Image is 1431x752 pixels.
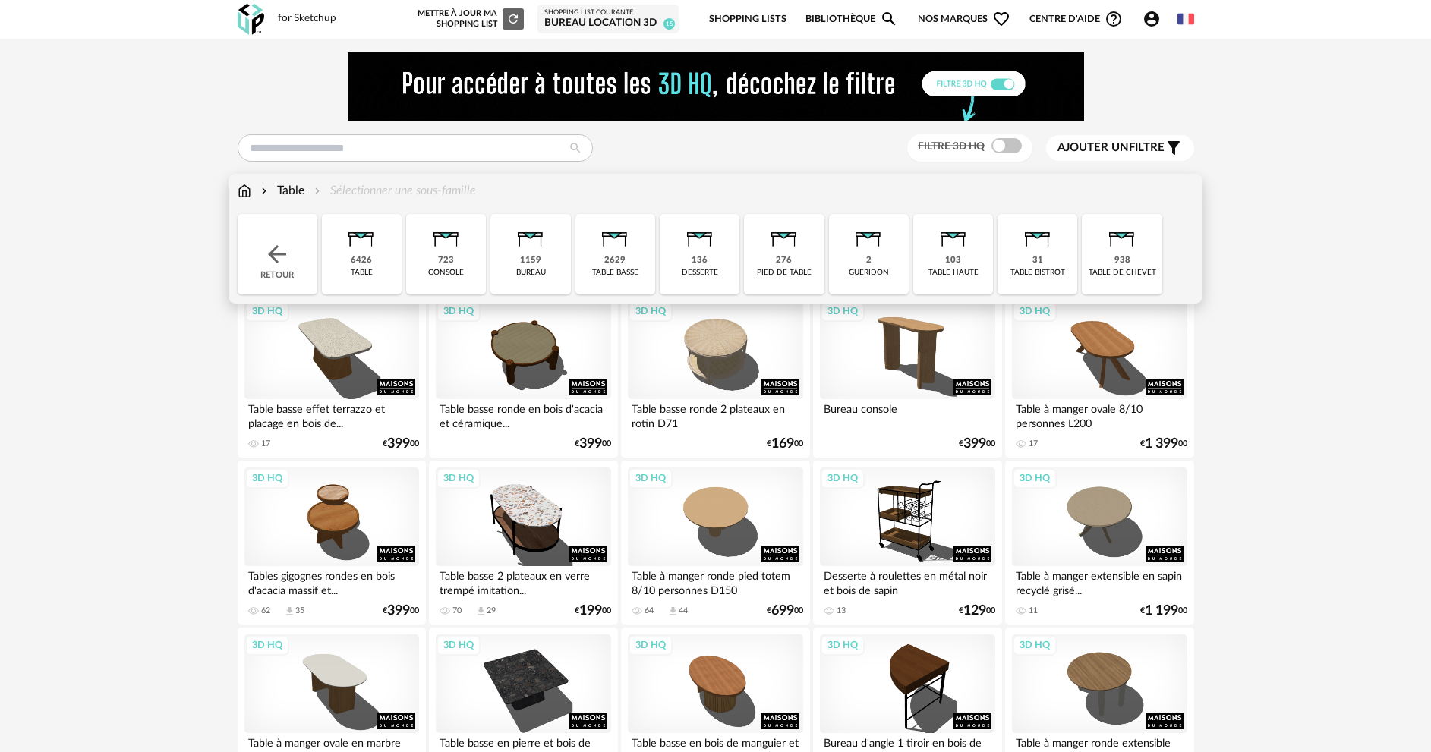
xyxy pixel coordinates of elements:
span: Filter icon [1165,139,1183,157]
div: 276 [776,255,792,266]
span: 199 [579,606,602,616]
div: desserte [682,268,718,278]
div: Desserte à roulettes en métal noir et bois de sapin [820,566,994,596]
div: 35 [295,606,304,616]
span: 169 [771,439,794,449]
a: Shopping List courante bureau location 3d 15 [544,8,672,30]
span: 129 [963,606,986,616]
a: 3D HQ Desserte à roulettes en métal noir et bois de sapin 13 €12900 [813,461,1001,625]
img: Table.png [1102,214,1143,255]
a: 3D HQ Tables gigognes rondes en bois d'acacia massif et... 62 Download icon 35 €39900 [238,461,426,625]
span: 399 [579,439,602,449]
div: 3D HQ [245,301,289,321]
div: 2 [866,255,872,266]
div: 3D HQ [437,301,481,321]
span: Account Circle icon [1143,10,1161,28]
span: Centre d'aideHelp Circle Outline icon [1029,10,1123,28]
span: 399 [387,439,410,449]
div: Tables gigognes rondes en bois d'acacia massif et... [244,566,419,596]
div: Table à manger ovale 8/10 personnes L200 [1012,399,1187,429]
img: Table.png [679,214,720,255]
img: Table.png [594,214,635,255]
div: bureau [516,268,546,278]
img: Table.png [933,214,974,255]
div: 3D HQ [629,468,673,488]
div: € 00 [767,439,803,449]
div: table haute [928,268,979,278]
div: 1159 [520,255,541,266]
div: table bistrot [1010,268,1065,278]
span: Download icon [667,606,679,617]
span: Heart Outline icon [992,10,1010,28]
div: 31 [1032,255,1043,266]
div: € 00 [383,606,419,616]
div: 3D HQ [1013,301,1057,321]
div: € 00 [767,606,803,616]
div: Table à manger ronde pied totem 8/10 personnes D150 [628,566,802,596]
div: 3D HQ [629,301,673,321]
img: Table.png [426,214,467,255]
div: Retour [238,214,317,294]
div: console [428,268,464,278]
a: 3D HQ Table basse ronde 2 plateaux en rotin D71 €16900 [621,294,809,458]
div: € 00 [1140,606,1187,616]
div: table [351,268,373,278]
div: gueridon [849,268,889,278]
img: svg+xml;base64,PHN2ZyB3aWR0aD0iMTYiIGhlaWdodD0iMTciIHZpZXdCb3g9IjAgMCAxNiAxNyIgZmlsbD0ibm9uZSIgeG... [238,182,251,200]
span: 399 [963,439,986,449]
span: Download icon [475,606,487,617]
div: table basse [592,268,638,278]
div: 3D HQ [1013,468,1057,488]
div: Table basse 2 plateaux en verre trempé imitation... [436,566,610,596]
div: for Sketchup [278,12,336,26]
div: table de chevet [1089,268,1156,278]
a: 3D HQ Table à manger ovale 8/10 personnes L200 17 €1 39900 [1005,294,1193,458]
div: 3D HQ [437,635,481,655]
div: 17 [1029,439,1038,449]
img: svg+xml;base64,PHN2ZyB3aWR0aD0iMjQiIGhlaWdodD0iMjQiIHZpZXdCb3g9IjAgMCAyNCAyNCIgZmlsbD0ibm9uZSIgeG... [263,241,291,268]
div: € 00 [575,439,611,449]
img: fr [1177,11,1194,27]
span: Refresh icon [506,14,520,23]
img: Table.png [510,214,551,255]
img: Table.png [848,214,889,255]
a: 3D HQ Table basse effet terrazzo et placage en bois de... 17 €39900 [238,294,426,458]
span: filtre [1057,140,1165,156]
a: 3D HQ Table basse 2 plateaux en verre trempé imitation... 70 Download icon 29 €19900 [429,461,617,625]
div: 3D HQ [821,468,865,488]
div: 3D HQ [245,635,289,655]
div: Shopping List courante [544,8,672,17]
div: 103 [945,255,961,266]
div: 6426 [351,255,372,266]
a: 3D HQ Bureau console €39900 [813,294,1001,458]
div: Table basse ronde 2 plateaux en rotin D71 [628,399,802,429]
span: Nos marques [918,2,1010,37]
a: 3D HQ Table à manger ronde pied totem 8/10 personnes D150 64 Download icon 44 €69900 [621,461,809,625]
div: pied de table [757,268,812,278]
div: 3D HQ [821,301,865,321]
div: Table [258,182,304,200]
div: 64 [645,606,654,616]
img: Table.png [764,214,805,255]
span: Ajouter un [1057,142,1129,153]
div: bureau location 3d [544,17,672,30]
img: Table.png [1017,214,1058,255]
span: Help Circle Outline icon [1105,10,1123,28]
div: 938 [1114,255,1130,266]
span: Magnify icon [880,10,898,28]
div: Table basse effet terrazzo et placage en bois de... [244,399,419,429]
div: € 00 [959,606,995,616]
div: Table à manger extensible en sapin recyclé grisé... [1012,566,1187,596]
div: 11 [1029,606,1038,616]
div: 13 [837,606,846,616]
div: 3D HQ [245,468,289,488]
span: Filtre 3D HQ [918,141,985,152]
div: € 00 [1140,439,1187,449]
div: 723 [438,255,454,266]
img: OXP [238,4,264,35]
div: € 00 [383,439,419,449]
div: 3D HQ [629,635,673,655]
span: 1 199 [1145,606,1178,616]
span: 699 [771,606,794,616]
div: 17 [261,439,270,449]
